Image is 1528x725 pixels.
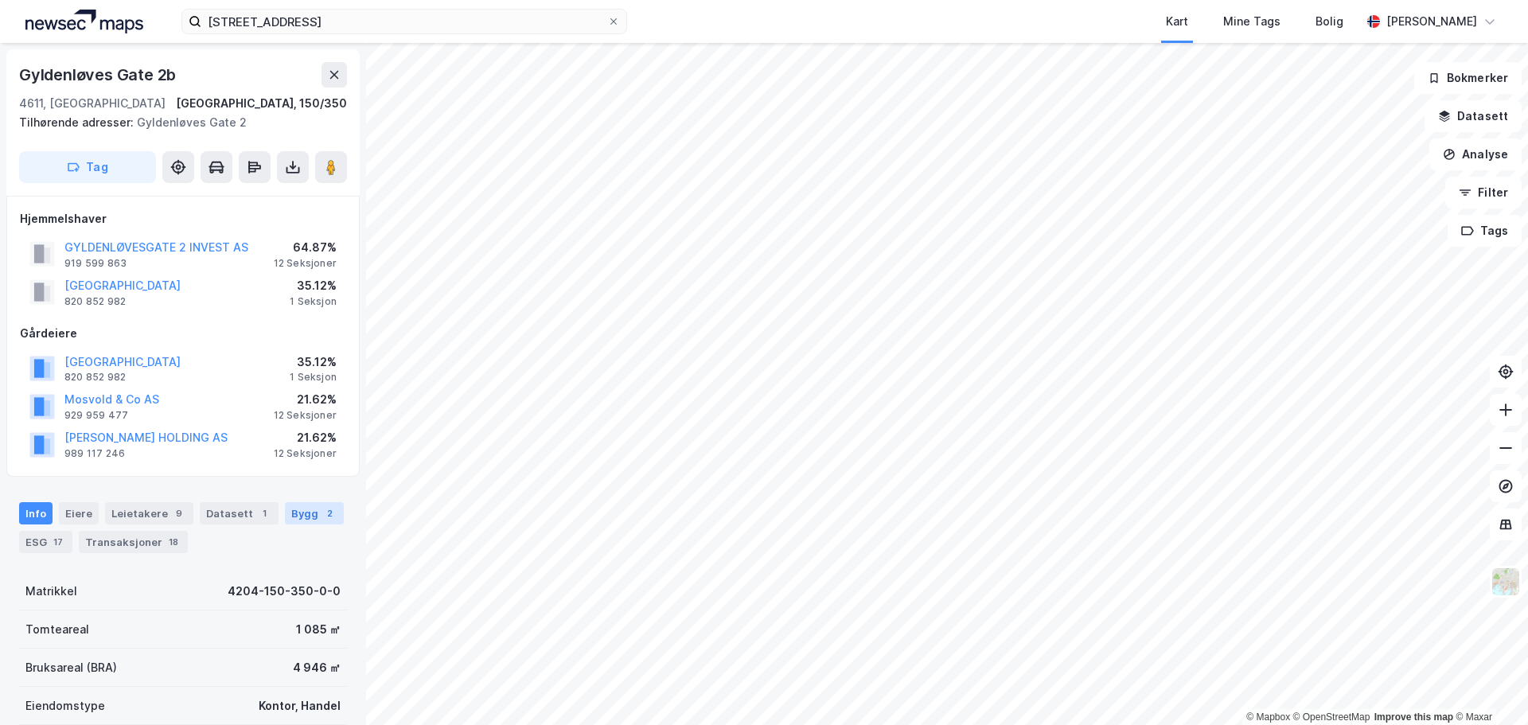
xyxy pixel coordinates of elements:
[274,428,337,447] div: 21.62%
[171,505,187,521] div: 9
[1223,12,1280,31] div: Mine Tags
[19,531,72,553] div: ESG
[1425,100,1522,132] button: Datasett
[1414,62,1522,94] button: Bokmerker
[25,582,77,601] div: Matrikkel
[1374,711,1453,723] a: Improve this map
[1316,12,1343,31] div: Bolig
[19,502,53,524] div: Info
[19,113,334,132] div: Gyldenløves Gate 2
[1386,12,1477,31] div: [PERSON_NAME]
[19,115,137,129] span: Tilhørende adresser:
[20,209,346,228] div: Hjemmelshaver
[166,534,181,550] div: 18
[1448,649,1528,725] div: Kontrollprogram for chat
[296,620,341,639] div: 1 085 ㎡
[19,94,166,113] div: 4611, [GEOGRAPHIC_DATA]
[79,531,188,553] div: Transaksjoner
[25,658,117,677] div: Bruksareal (BRA)
[290,353,337,372] div: 35.12%
[64,371,126,384] div: 820 852 982
[64,447,125,460] div: 989 117 246
[285,502,344,524] div: Bygg
[1491,567,1521,597] img: Z
[1293,711,1370,723] a: OpenStreetMap
[1246,711,1290,723] a: Mapbox
[274,409,337,422] div: 12 Seksjoner
[256,505,272,521] div: 1
[290,295,337,308] div: 1 Seksjon
[64,295,126,308] div: 820 852 982
[274,257,337,270] div: 12 Seksjoner
[25,10,143,33] img: logo.a4113a55bc3d86da70a041830d287a7e.svg
[259,696,341,715] div: Kontor, Handel
[59,502,99,524] div: Eiere
[25,620,89,639] div: Tomteareal
[25,696,105,715] div: Eiendomstype
[201,10,607,33] input: Søk på adresse, matrikkel, gårdeiere, leietakere eller personer
[290,276,337,295] div: 35.12%
[176,94,347,113] div: [GEOGRAPHIC_DATA], 150/350
[274,390,337,409] div: 21.62%
[64,409,128,422] div: 929 959 477
[105,502,193,524] div: Leietakere
[1429,138,1522,170] button: Analyse
[1448,215,1522,247] button: Tags
[20,324,346,343] div: Gårdeiere
[290,371,337,384] div: 1 Seksjon
[274,238,337,257] div: 64.87%
[228,582,341,601] div: 4204-150-350-0-0
[19,62,179,88] div: Gyldenløves Gate 2b
[50,534,66,550] div: 17
[19,151,156,183] button: Tag
[200,502,279,524] div: Datasett
[1445,177,1522,209] button: Filter
[322,505,337,521] div: 2
[64,257,127,270] div: 919 599 863
[1448,649,1528,725] iframe: Chat Widget
[1166,12,1188,31] div: Kart
[293,658,341,677] div: 4 946 ㎡
[274,447,337,460] div: 12 Seksjoner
